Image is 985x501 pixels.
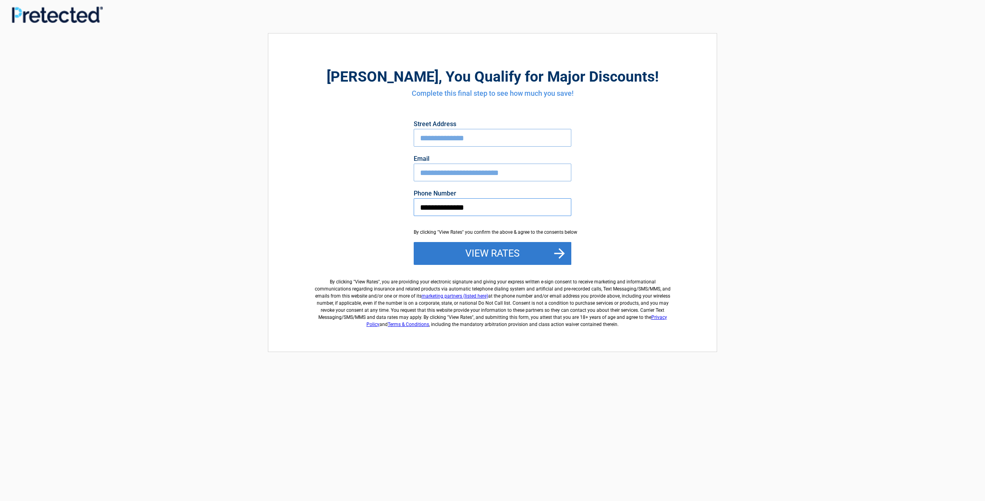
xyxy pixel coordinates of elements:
h2: , You Qualify for Major Discounts! [312,67,673,86]
div: By clicking "View Rates" you confirm the above & agree to the consents below [414,229,571,236]
img: Main Logo [12,6,103,23]
label: Street Address [414,121,571,127]
a: marketing partners (listed here) [422,293,488,299]
label: Phone Number [414,190,571,197]
button: View Rates [414,242,571,265]
span: View Rates [355,279,378,285]
span: [PERSON_NAME] [327,68,439,85]
label: Email [414,156,571,162]
h4: Complete this final step to see how much you save! [312,88,673,99]
label: By clicking " ", you are providing your electronic signature and giving your express written e-si... [312,272,673,328]
a: Privacy Policy [366,315,667,327]
a: Terms & Conditions [388,322,429,327]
